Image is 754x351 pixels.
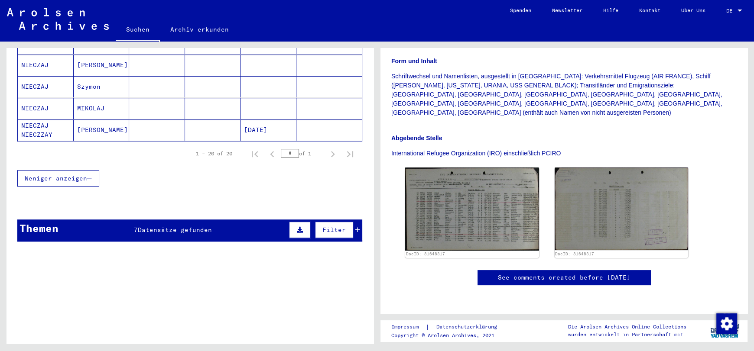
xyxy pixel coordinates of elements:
p: Copyright © Arolsen Archives, 2021 [391,332,507,339]
span: Weniger anzeigen [25,174,87,182]
img: 001.jpg [405,167,539,251]
img: Arolsen_neg.svg [7,8,109,30]
mat-cell: [PERSON_NAME] [74,55,130,76]
button: Filter [315,222,353,238]
span: 7 [134,226,138,234]
button: Next page [324,145,341,162]
p: wurden entwickelt in Partnerschaft mit [568,331,686,338]
a: DocID: 81648317 [555,251,594,256]
b: Form und Inhalt [391,58,437,64]
a: Impressum [391,322,426,332]
mat-cell: [PERSON_NAME] [74,119,130,141]
mat-cell: MIKOLAJ [74,98,130,119]
div: Themen [19,220,58,236]
div: | [391,322,507,332]
mat-cell: NIECZAJ [18,98,74,119]
mat-cell: Szymon [74,76,130,97]
button: Previous page [263,145,281,162]
mat-cell: [DATE] [240,119,296,141]
a: Suchen [116,19,160,42]
mat-cell: NIECZAJ NIECZZAY [18,119,74,141]
a: See comments created before [DATE] [498,273,630,282]
span: DE [726,8,736,14]
div: of 1 [281,149,324,158]
button: Last page [341,145,359,162]
img: yv_logo.png [708,320,741,341]
p: International Refugee Organization (IRO) einschließlich PCIRO [391,149,737,158]
a: Archiv erkunden [160,19,239,40]
p: Die Arolsen Archives Online-Collections [568,323,686,331]
p: Schriftwechsel und Namenlisten, ausgestellt in [GEOGRAPHIC_DATA]: Verkehrsmittel Flugzeug (AIR FR... [391,72,737,117]
span: Filter [322,226,346,234]
span: Datensätze gefunden [138,226,212,234]
b: Abgebende Stelle [391,135,442,142]
img: 002.jpg [555,167,689,250]
div: 1 – 20 of 20 [196,150,232,158]
mat-cell: NIECZAJ [18,55,74,76]
button: Weniger anzeigen [17,170,99,187]
button: First page [246,145,263,162]
a: Datenschutzerklärung [429,322,507,332]
mat-cell: NIECZAJ [18,76,74,97]
img: Zustimmung ändern [716,313,737,334]
a: DocID: 81648317 [406,251,445,256]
